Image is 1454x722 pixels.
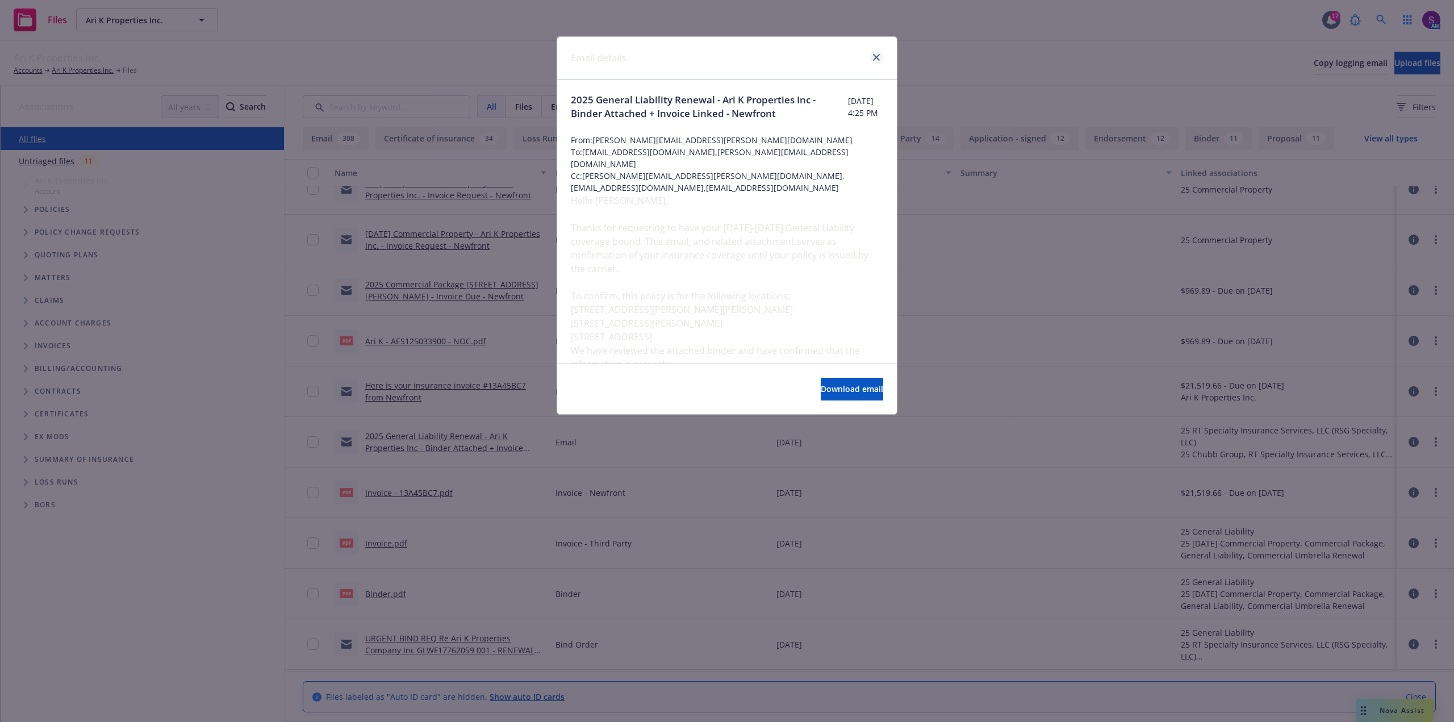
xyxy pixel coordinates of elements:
span: From: [PERSON_NAME][EMAIL_ADDRESS][PERSON_NAME][DOMAIN_NAME] [571,134,883,146]
span: 2025 General Liability Renewal - Ari K Properties Inc - Binder Attached + Invoice Linked - Newfront [571,93,848,120]
div: Hello [PERSON_NAME], Thanks for requesting to have your [DATE]-[DATE] General Liability coverage ... [571,194,883,671]
li: [STREET_ADDRESS] [571,330,883,344]
button: Download email [821,378,883,400]
span: [DATE] 4:25 PM [848,95,883,119]
h1: Email details [571,51,626,65]
span: To: [EMAIL_ADDRESS][DOMAIN_NAME],[PERSON_NAME][EMAIL_ADDRESS][DOMAIN_NAME] [571,146,883,170]
li: [STREET_ADDRESS][PERSON_NAME] [571,316,883,330]
span: Download email [821,383,883,394]
li: [STREET_ADDRESS][PERSON_NAME][PERSON_NAME] [571,303,883,316]
span: Cc: [PERSON_NAME][EMAIL_ADDRESS][PERSON_NAME][DOMAIN_NAME],[EMAIL_ADDRESS][DOMAIN_NAME],[EMAIL_AD... [571,170,883,194]
a: close [870,51,883,64]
